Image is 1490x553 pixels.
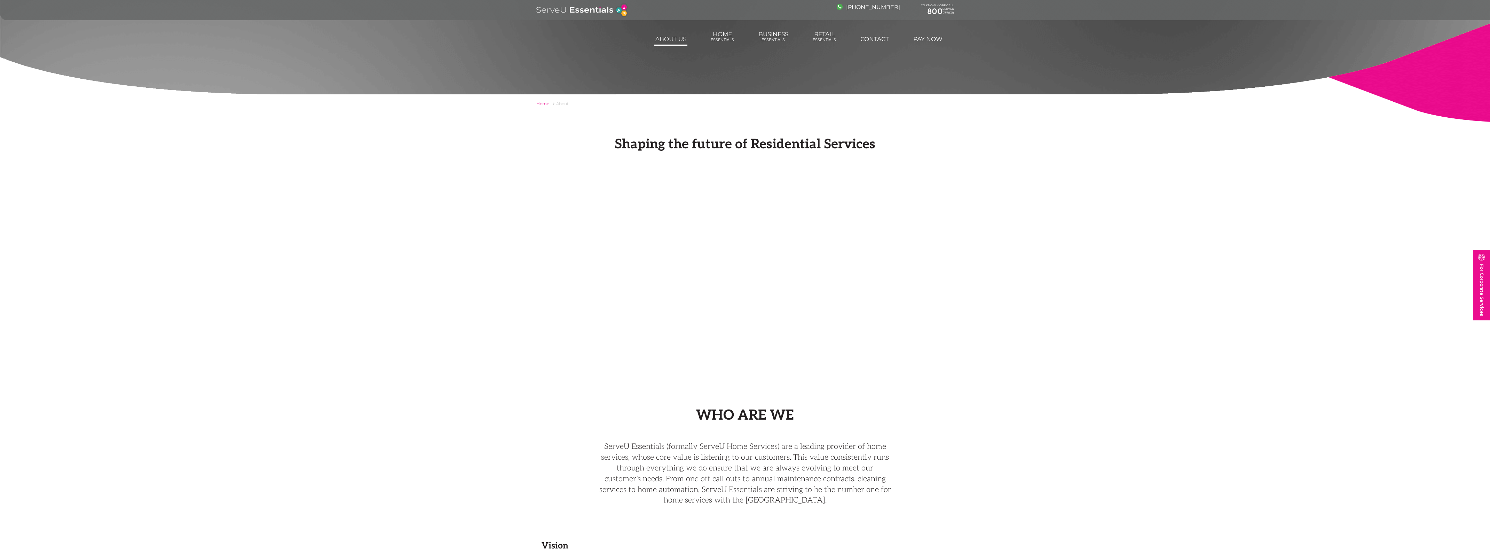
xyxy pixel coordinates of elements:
a: BusinessEssentials [757,27,789,46]
span: 800 [927,7,943,16]
a: Contact [859,32,890,46]
img: image [837,4,843,10]
p: ServeU Essentials (formally ServeU Home Services) are a leading provider of home services, whose ... [599,441,891,506]
a: About us [654,32,687,46]
span: Essentials [711,38,734,42]
img: image [1478,254,1485,260]
a: [PHONE_NUMBER] [837,4,900,10]
h3: Vision [542,540,949,551]
a: For Corporate Services [1473,250,1490,320]
span: Essentials [813,38,836,42]
h2: Who are we [536,407,954,424]
a: Pay Now [912,32,944,46]
h1: Shaping the future of Residential Services [536,137,954,153]
span: Essentials [758,38,788,42]
img: logo [536,3,628,17]
a: 800737838 [921,7,954,16]
a: HomeEssentials [710,27,735,46]
a: Home [536,101,549,106]
div: TO KNOW MORE CALL SERVEU [921,4,954,16]
a: RetailEssentials [812,27,837,46]
span: About [556,101,569,106]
